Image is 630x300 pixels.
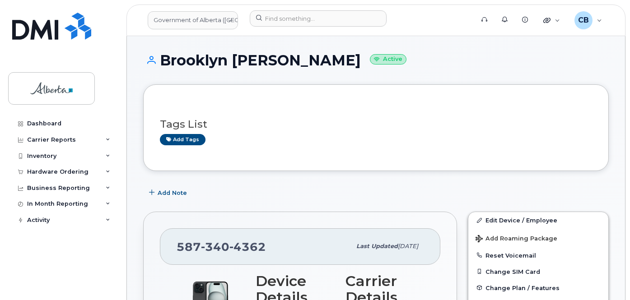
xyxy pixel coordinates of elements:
h3: Tags List [160,119,592,130]
button: Add Roaming Package [468,229,608,247]
button: Reset Voicemail [468,247,608,263]
span: 587 [177,240,266,254]
span: Change Plan / Features [485,284,560,291]
small: Active [370,54,406,65]
button: Change SIM Card [468,263,608,280]
span: 340 [201,240,229,254]
a: Add tags [160,134,205,145]
a: Edit Device / Employee [468,212,608,228]
button: Add Note [143,185,195,201]
span: [DATE] [398,243,418,249]
span: 4362 [229,240,266,254]
span: Add Roaming Package [476,235,557,244]
span: Add Note [158,189,187,197]
span: Last updated [356,243,398,249]
h1: Brooklyn [PERSON_NAME] [143,52,609,68]
button: Change Plan / Features [468,280,608,296]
